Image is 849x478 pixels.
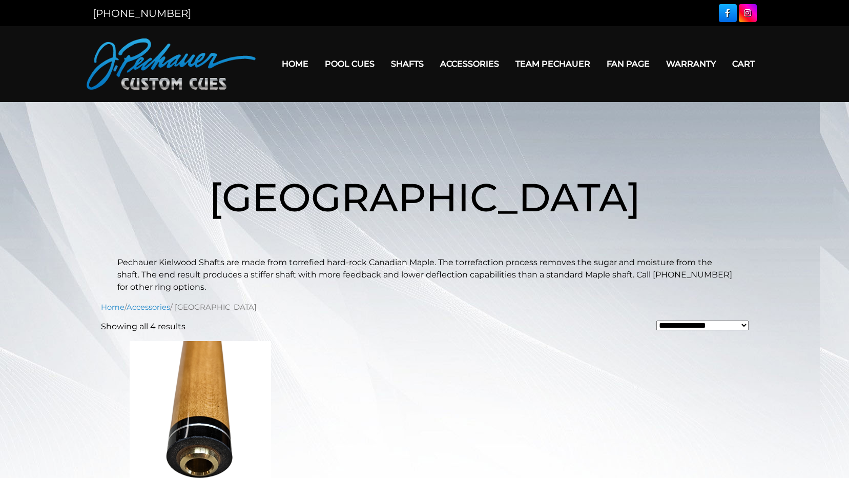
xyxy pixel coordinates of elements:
a: Home [101,303,125,312]
p: Pechauer Kielwood Shafts are made from torrefied hard-rock Canadian Maple. The torrefaction proce... [117,256,732,293]
select: Shop order [656,321,749,330]
nav: Breadcrumb [101,302,749,313]
a: Pool Cues [317,51,383,77]
img: Pechauer Custom Cues [87,38,256,90]
a: Shafts [383,51,432,77]
a: [PHONE_NUMBER] [93,7,191,19]
a: Accessories [127,303,170,312]
a: Fan Page [598,51,658,77]
a: Cart [724,51,763,77]
a: Home [274,51,317,77]
a: Team Pechauer [507,51,598,77]
a: Warranty [658,51,724,77]
p: Showing all 4 results [101,321,185,333]
span: [GEOGRAPHIC_DATA] [209,173,640,221]
a: Accessories [432,51,507,77]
